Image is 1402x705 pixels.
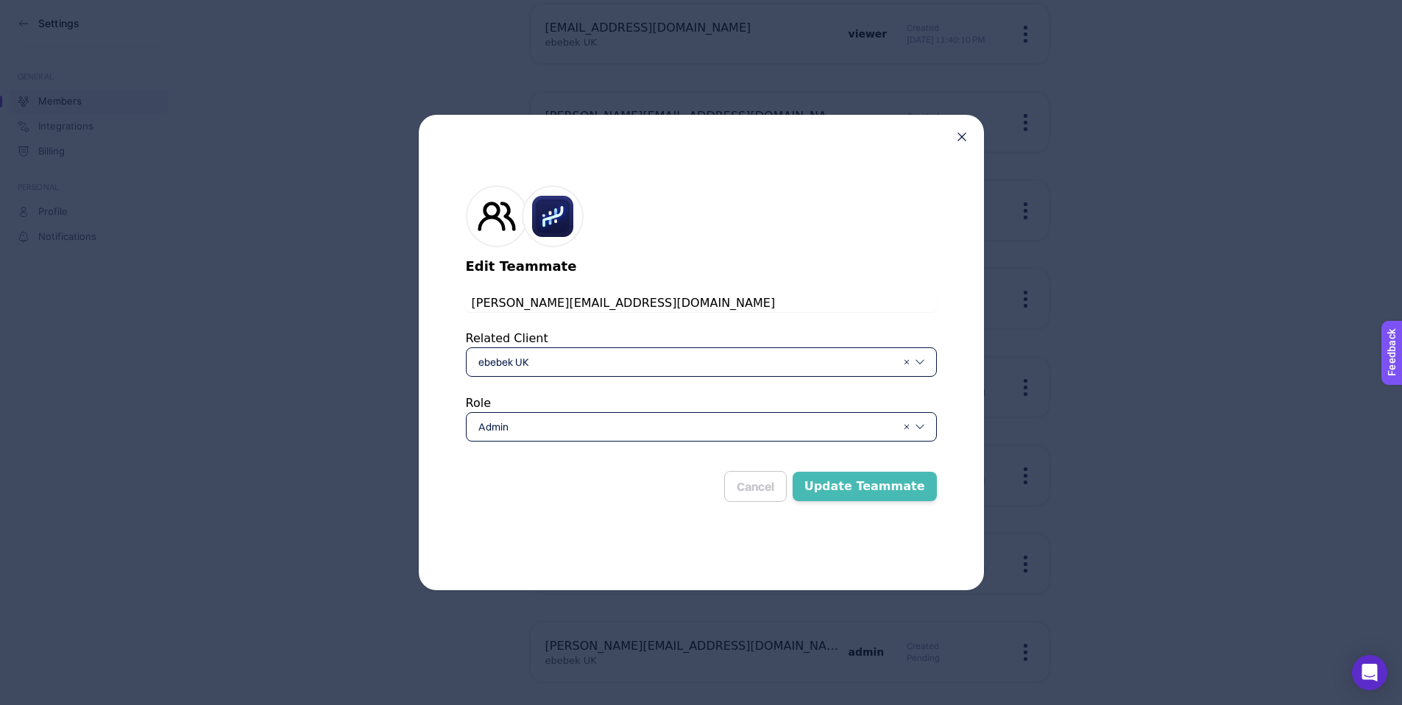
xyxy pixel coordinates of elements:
img: svg%3e [916,358,924,366]
h2: Edit Teammate [466,256,937,277]
span: Feedback [9,4,56,16]
label: Role [466,396,491,410]
label: Related Client [466,331,548,345]
span: Admin [478,419,896,434]
span: ebebek UK [478,355,896,369]
button: Cancel [724,471,787,502]
input: Write your teammate’s email [466,294,937,312]
button: Update Teammate [793,472,937,501]
div: Open Intercom Messenger [1352,655,1387,690]
img: svg%3e [916,422,924,431]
